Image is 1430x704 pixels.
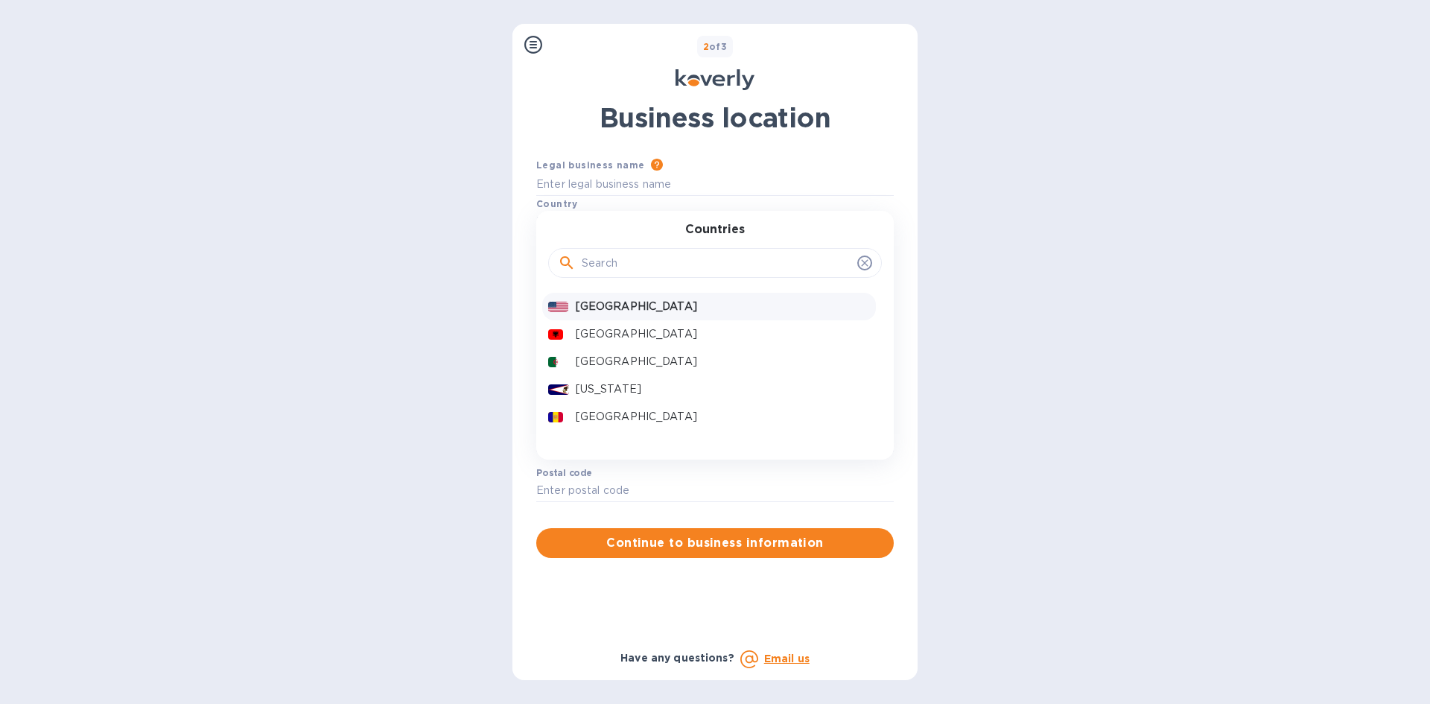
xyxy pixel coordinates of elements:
[576,409,870,425] p: [GEOGRAPHIC_DATA]
[536,528,894,558] button: Continue to business information
[548,329,563,340] img: AL
[685,223,745,237] h3: Countries
[536,198,578,209] b: Country
[548,384,569,395] img: AS
[536,102,894,133] h1: Business location
[548,412,563,422] img: AD
[536,214,608,229] p: Enter country
[703,41,709,52] span: 2
[536,480,894,502] input: Enter postal code
[576,354,870,370] p: [GEOGRAPHIC_DATA]
[703,41,728,52] b: of 3
[764,653,810,665] a: Email us
[576,381,870,397] p: [US_STATE]
[548,534,882,552] span: Continue to business information
[536,174,894,196] input: Enter legal business name
[548,357,564,367] img: DZ
[576,326,870,342] p: [GEOGRAPHIC_DATA]
[620,652,734,664] b: Have any questions?
[536,159,645,171] b: Legal business name
[536,469,592,478] label: Postal code
[548,302,568,312] img: US
[576,299,870,314] p: [GEOGRAPHIC_DATA]
[582,252,851,274] input: Search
